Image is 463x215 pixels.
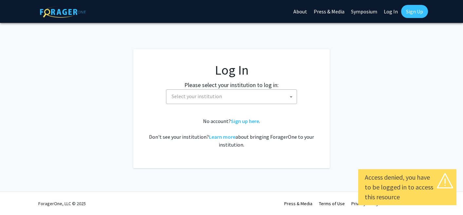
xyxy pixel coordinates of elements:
a: Sign up here [231,118,259,124]
a: Privacy Policy [351,201,379,206]
div: Access denied, you have to be logged in to access this resource [365,172,450,202]
a: Terms of Use [319,201,345,206]
span: Select your institution [172,93,222,99]
div: ForagerOne, LLC © 2025 [38,192,86,215]
img: ForagerOne Logo [40,6,86,18]
span: Select your institution [166,89,297,104]
span: Select your institution [169,90,297,103]
a: Press & Media [284,201,312,206]
label: Please select your institution to log in: [184,81,279,89]
div: No account? . Don't see your institution? about bringing ForagerOne to your institution. [146,117,317,149]
h1: Log In [146,62,317,78]
a: Sign Up [401,5,428,18]
a: Learn more about bringing ForagerOne to your institution [209,134,235,140]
